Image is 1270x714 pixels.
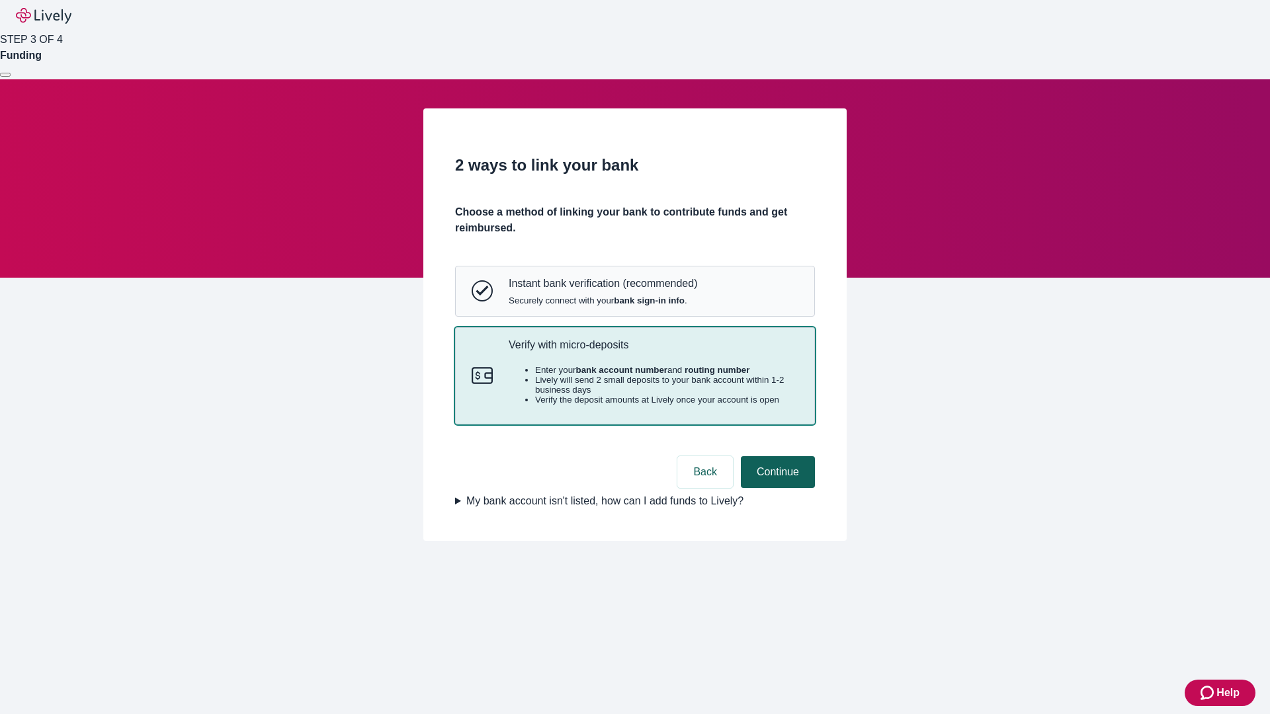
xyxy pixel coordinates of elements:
button: Instant bank verificationInstant bank verification (recommended)Securely connect with yourbank si... [456,266,814,315]
li: Enter your and [535,365,798,375]
strong: routing number [685,365,749,375]
svg: Micro-deposits [472,365,493,386]
strong: bank account number [576,365,668,375]
button: Continue [741,456,815,488]
p: Verify with micro-deposits [509,338,798,351]
button: Back [677,456,733,488]
span: Securely connect with your . [509,296,697,305]
h4: Choose a method of linking your bank to contribute funds and get reimbursed. [455,204,815,236]
li: Verify the deposit amounts at Lively once your account is open [535,395,798,405]
svg: Instant bank verification [472,280,493,301]
button: Zendesk support iconHelp [1185,680,1255,706]
img: Lively [16,8,71,24]
h2: 2 ways to link your bank [455,153,815,177]
li: Lively will send 2 small deposits to your bank account within 1-2 business days [535,375,798,395]
strong: bank sign-in info [614,296,685,305]
svg: Zendesk support icon [1201,685,1216,701]
summary: My bank account isn't listed, how can I add funds to Lively? [455,493,815,509]
button: Micro-depositsVerify with micro-depositsEnter yourbank account numberand routing numberLively wil... [456,328,814,424]
p: Instant bank verification (recommended) [509,277,697,290]
span: Help [1216,685,1240,701]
